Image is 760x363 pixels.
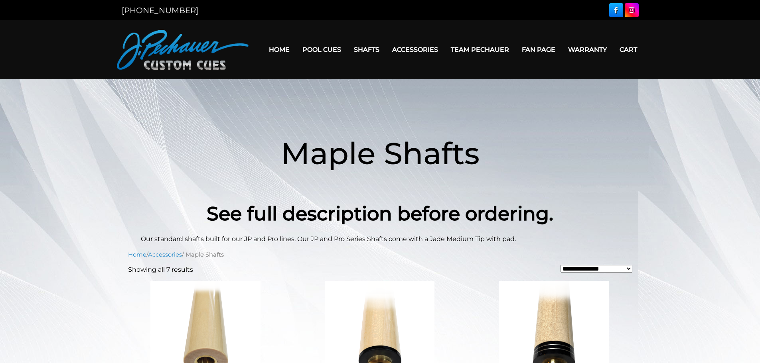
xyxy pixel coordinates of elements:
[562,39,613,60] a: Warranty
[128,250,632,259] nav: Breadcrumb
[122,6,198,15] a: [PHONE_NUMBER]
[148,251,182,258] a: Accessories
[296,39,347,60] a: Pool Cues
[515,39,562,60] a: Fan Page
[128,251,146,258] a: Home
[444,39,515,60] a: Team Pechauer
[263,39,296,60] a: Home
[207,202,553,225] strong: See full description before ordering.
[281,135,480,172] span: Maple Shafts
[117,30,249,70] img: Pechauer Custom Cues
[561,265,632,273] select: Shop order
[128,265,193,275] p: Showing all 7 results
[347,39,386,60] a: Shafts
[613,39,644,60] a: Cart
[141,234,620,244] p: Our standard shafts built for our JP and Pro lines. Our JP and Pro Series Shafts come with a Jade...
[386,39,444,60] a: Accessories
